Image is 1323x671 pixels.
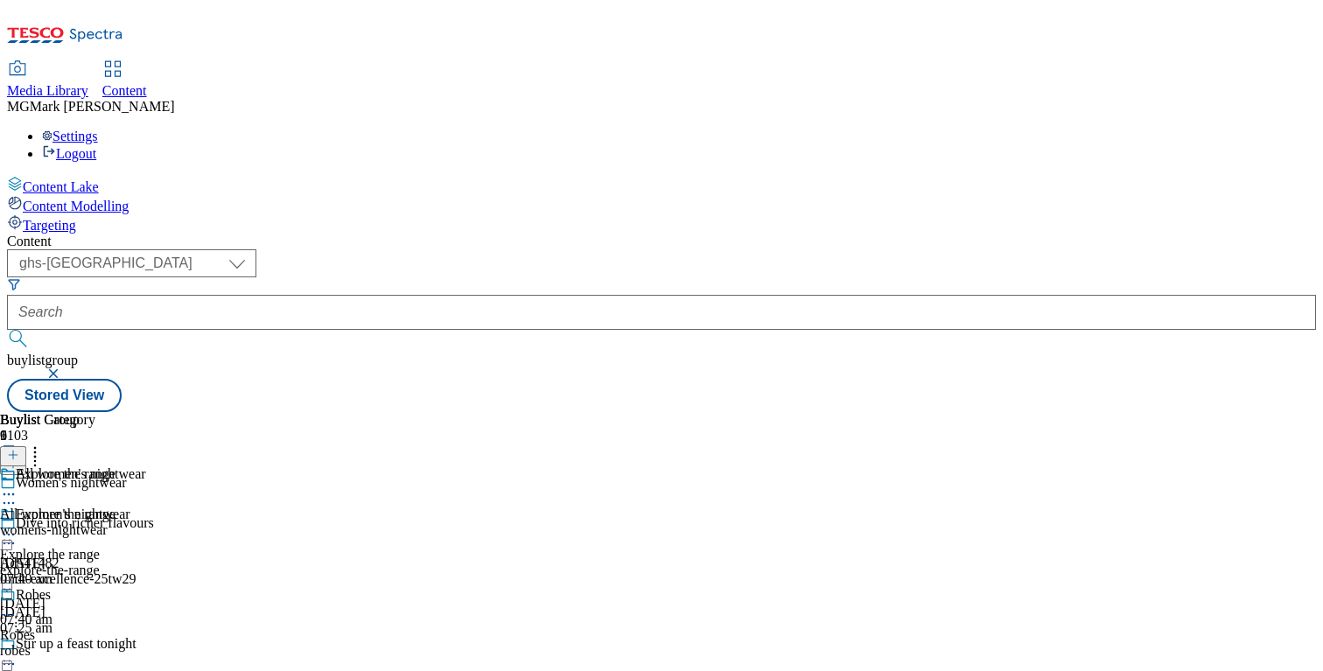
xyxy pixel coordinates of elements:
a: Settings [42,129,98,143]
a: Content Lake [7,176,1316,195]
a: Targeting [7,214,1316,234]
div: Content [7,234,1316,249]
svg: Search Filters [7,277,21,291]
span: Content Lake [23,179,99,194]
input: Search [7,295,1316,330]
div: All women's nightwear [16,466,146,482]
span: MG [7,99,30,114]
div: Robes [16,587,51,603]
a: Content Modelling [7,195,1316,214]
a: Media Library [7,62,88,99]
span: buylistgroup [7,353,78,367]
span: Targeting [23,218,76,233]
span: Content [102,83,147,98]
button: Stored View [7,379,122,412]
a: Logout [42,146,96,161]
a: Content [102,62,147,99]
span: Content Modelling [23,199,129,213]
span: Media Library [7,83,88,98]
span: Mark [PERSON_NAME] [30,99,175,114]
